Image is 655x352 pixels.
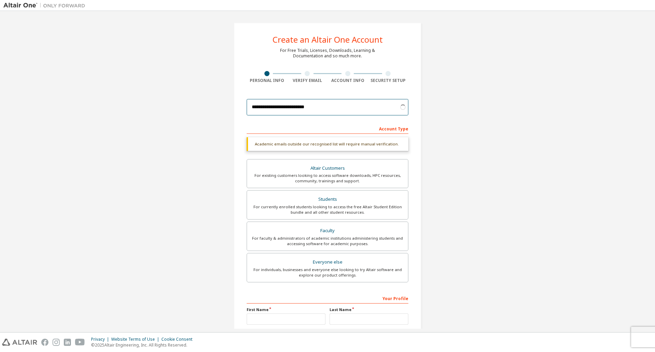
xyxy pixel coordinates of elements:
div: Verify Email [287,78,328,83]
img: linkedin.svg [64,339,71,346]
div: Everyone else [251,257,404,267]
label: Last Name [330,307,408,312]
div: Students [251,195,404,204]
div: Security Setup [368,78,409,83]
div: For existing customers looking to access software downloads, HPC resources, community, trainings ... [251,173,404,184]
p: © 2025 Altair Engineering, Inc. All Rights Reserved. [91,342,196,348]
div: Your Profile [247,293,408,304]
img: facebook.svg [41,339,48,346]
div: For currently enrolled students looking to access the free Altair Student Edition bundle and all ... [251,204,404,215]
label: First Name [247,307,325,312]
div: Privacy [91,337,111,342]
img: instagram.svg [53,339,60,346]
div: Account Info [327,78,368,83]
div: For individuals, businesses and everyone else looking to try Altair software and explore our prod... [251,267,404,278]
div: Altair Customers [251,164,404,173]
div: Cookie Consent [161,337,196,342]
div: Create an Altair One Account [273,36,383,44]
div: For faculty & administrators of academic institutions administering students and accessing softwa... [251,236,404,247]
img: Altair One [3,2,89,9]
div: Academic emails outside our recognised list will require manual verification. [247,137,408,151]
div: For Free Trials, Licenses, Downloads, Learning & Documentation and so much more. [280,48,375,59]
img: youtube.svg [75,339,85,346]
div: Personal Info [247,78,287,83]
div: Account Type [247,123,408,134]
div: Website Terms of Use [111,337,161,342]
img: altair_logo.svg [2,339,37,346]
div: Faculty [251,226,404,236]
